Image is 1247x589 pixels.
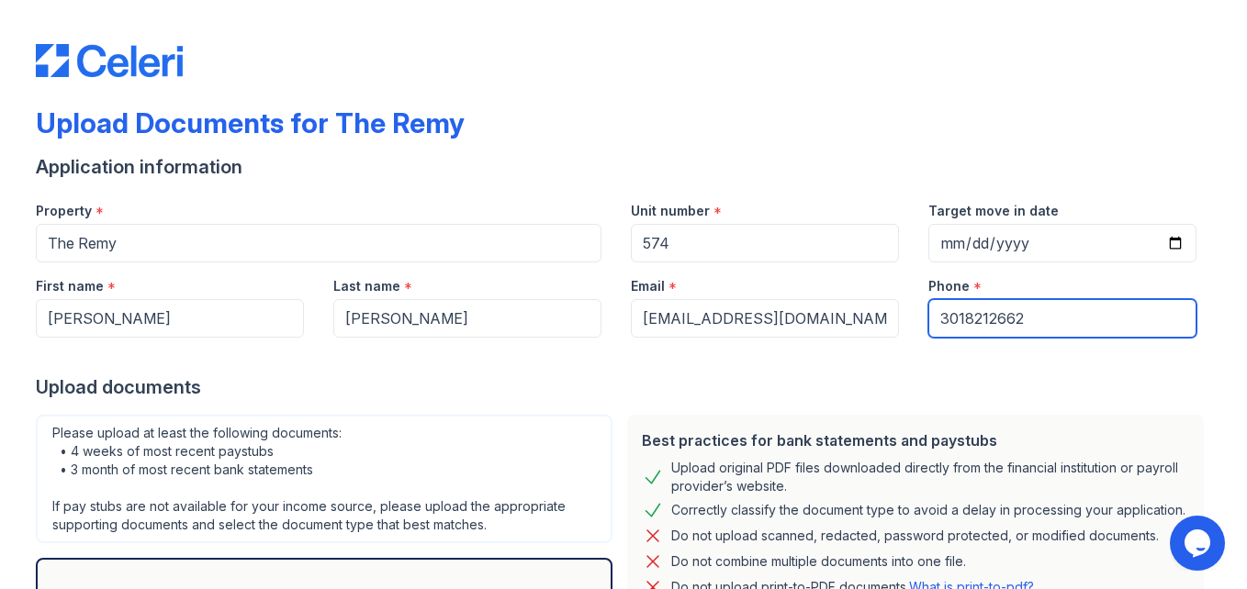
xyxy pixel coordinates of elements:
label: Email [631,277,665,295]
label: First name [36,277,104,295]
label: Phone [928,277,970,295]
div: Please upload at least the following documents: • 4 weeks of most recent paystubs • 3 month of mo... [36,415,612,543]
img: CE_Logo_Blue-a8612792a0a2168367f1c8372b55b34899dd931a85d93a1a3d3e32e68fde9ad4.png [36,44,183,77]
label: Target move in date [928,202,1059,220]
div: Do not upload scanned, redacted, password protected, or modified documents. [671,525,1159,547]
div: Best practices for bank statements and paystubs [642,429,1189,451]
iframe: chat widget [1170,516,1229,571]
label: Last name [333,277,400,295]
div: Upload documents [36,374,1211,400]
label: Unit number [631,202,710,220]
div: Upload Documents for The Remy [36,106,465,139]
div: Do not combine multiple documents into one file. [671,550,966,572]
div: Application information [36,154,1211,180]
label: Property [36,202,92,220]
div: Correctly classify the document type to avoid a delay in processing your application. [671,499,1185,521]
div: Upload original PDF files downloaded directly from the financial institution or payroll provider’... [671,459,1189,495]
